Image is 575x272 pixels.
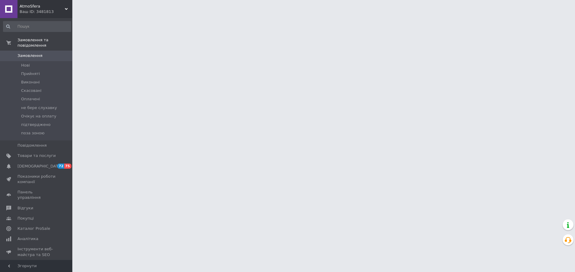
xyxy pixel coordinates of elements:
span: Виконані [21,80,40,85]
span: підтверджено [21,122,51,127]
span: Відгуки [17,205,33,211]
span: Замовлення [17,53,42,58]
span: поза зоною [21,130,45,136]
span: Повідомлення [17,143,47,148]
span: Каталог ProSale [17,226,50,231]
span: 75 [64,164,71,169]
span: Скасовані [21,88,42,93]
span: Панель управління [17,189,56,200]
span: Прийняті [21,71,40,77]
span: не бере слухавку [21,105,57,111]
span: AtmoSfera [20,4,65,9]
span: Показники роботи компанії [17,174,56,185]
span: Нові [21,63,30,68]
input: Пошук [3,21,71,32]
div: Ваш ID: 3481813 [20,9,72,14]
span: Покупці [17,216,34,221]
span: Замовлення та повідомлення [17,37,72,48]
span: Аналітика [17,236,38,242]
span: Очікує на оплату [21,114,56,119]
span: Товари та послуги [17,153,56,158]
span: Інструменти веб-майстра та SEO [17,246,56,257]
span: 72 [57,164,64,169]
span: [DEMOGRAPHIC_DATA] [17,164,62,169]
span: Оплачені [21,96,40,102]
